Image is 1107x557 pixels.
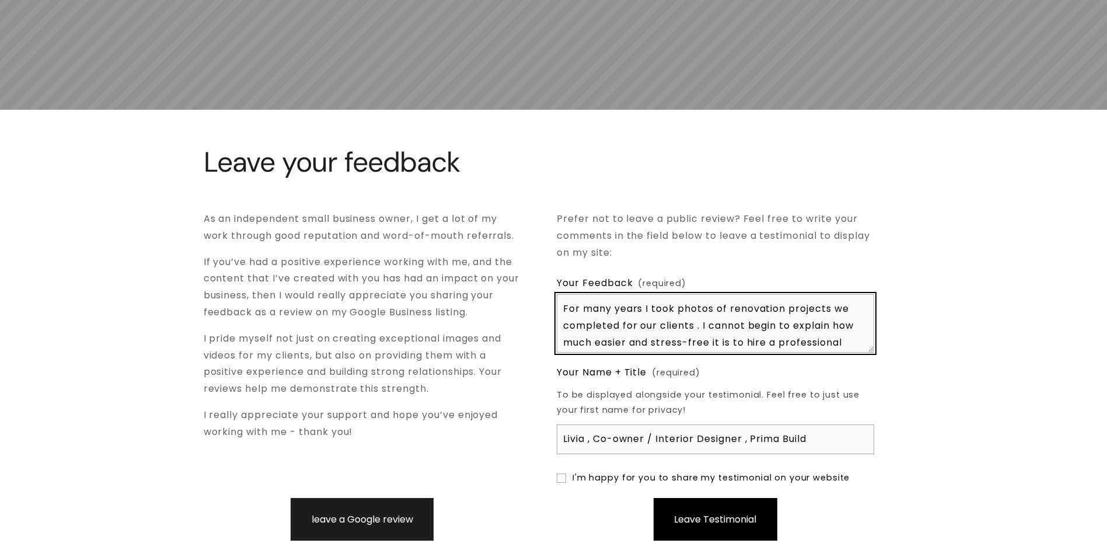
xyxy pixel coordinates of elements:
[204,254,521,321] p: If you’ve had a positive experience working with me, and the content that I’ve created with you h...
[204,407,521,441] p: I really appreciate your support and hope you’ve enjoyed working with me - thank you!
[557,294,874,353] textarea: For many years I took photos of renovation projects we completed for our clients . I cannot begin...
[204,147,727,177] h1: Leave your feedback
[557,364,647,381] span: Your Name + Title
[654,498,777,541] button: Leave TestimonialLeave Testimonial
[557,275,633,292] span: Your Feedback
[557,474,566,483] input: I'm happy for you to share my testimonial on your website
[291,498,433,541] a: leave a Google review
[572,471,850,486] span: I'm happy for you to share my testimonial on your website
[557,384,874,422] p: To be displayed alongside your testimonial. Feel free to just use your first name for privacy!
[652,365,700,381] span: (required)
[638,276,686,291] span: (required)
[204,211,521,245] p: As an independent small business owner, I get a lot of my work through good reputation and word-o...
[557,211,874,261] p: Prefer not to leave a public review? Feel free to write your comments in the field below to leave...
[204,330,521,398] p: I pride myself not just on creating exceptional images and videos for my clients, but also on pro...
[674,513,756,526] span: Leave Testimonial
